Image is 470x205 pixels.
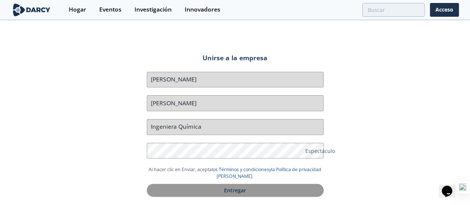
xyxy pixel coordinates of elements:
[147,95,324,111] input: Apellido
[305,147,335,154] font: Espectáculo
[134,5,172,13] font: Investigación
[147,72,324,88] input: Nombre de pila
[224,187,246,194] font: Entregar
[185,5,220,13] font: Innovadores
[147,119,324,135] input: Título profesional
[217,166,321,179] a: la Política de privacidad [PERSON_NAME].
[212,166,269,173] a: los Términos y condiciones
[99,5,121,13] font: Eventos
[435,6,453,13] font: Acceso
[12,3,52,16] img: logo-wide.svg
[362,3,425,17] input: Búsqueda avanzada
[269,166,271,173] font: y
[439,175,463,198] iframe: widget de chat
[430,3,459,17] a: Acceso
[147,184,324,197] button: Entregar
[202,53,268,62] font: Unirse a la empresa
[69,5,86,13] font: Hogar
[149,166,212,173] font: Al hacer clic en Enviar, acepta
